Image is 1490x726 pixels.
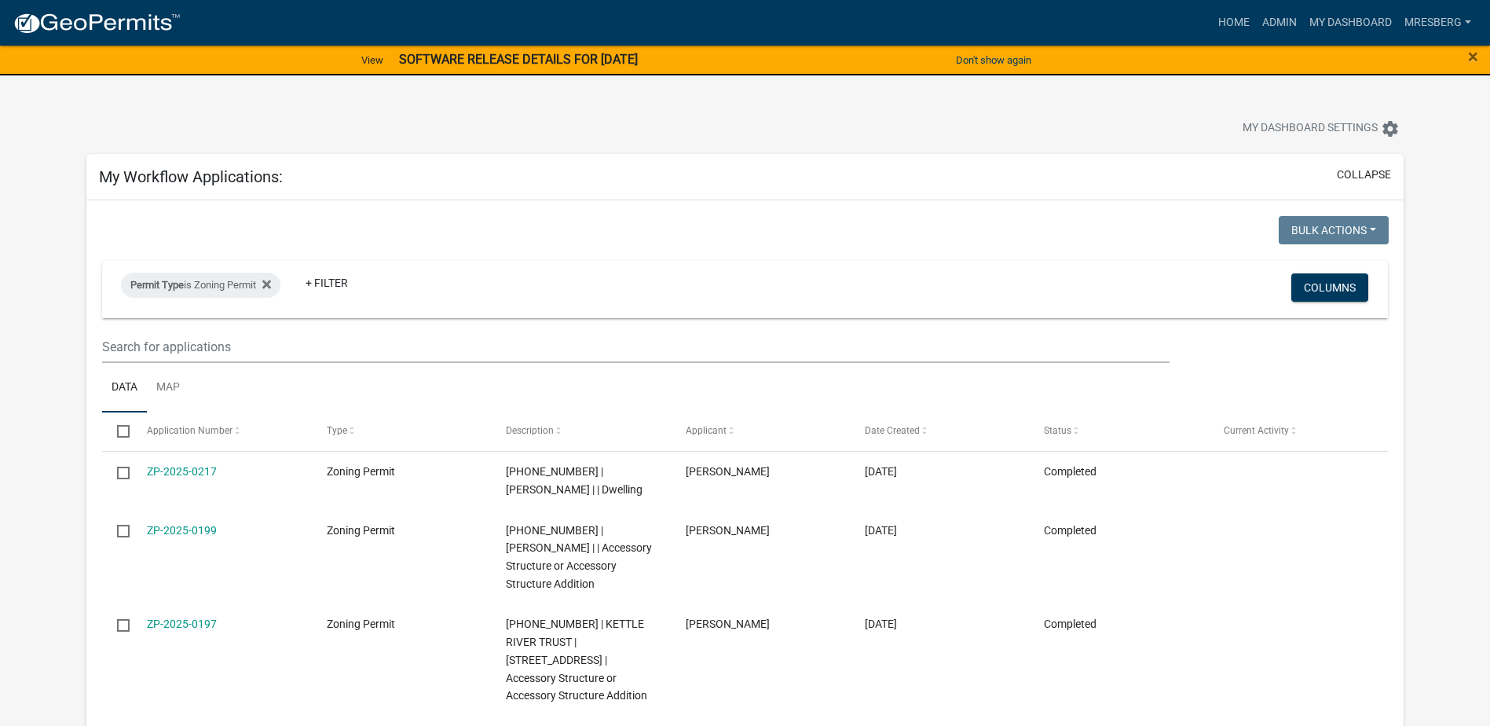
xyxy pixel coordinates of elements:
button: Don't show again [950,47,1038,73]
span: Mandie Resberg [686,524,770,537]
a: View [355,47,390,73]
span: Description [506,425,554,436]
a: Home [1212,8,1256,38]
button: collapse [1337,167,1391,183]
button: Bulk Actions [1279,216,1389,244]
button: My Dashboard Settingssettings [1230,113,1412,144]
span: 51-020-1505 | KETTLE RIVER TRUST | 5590 COUNTY ROAD 156 | Accessory Structure or Accessory Struct... [506,618,647,702]
span: Applicant [686,425,727,436]
datatable-header-cell: Applicant [670,412,849,450]
span: 81-060-4060 | ANDERSON, MARK R | | Accessory Structure or Accessory Structure Addition [506,524,652,590]
div: is Zoning Permit [121,273,280,298]
span: Completed [1044,465,1096,478]
a: ZP-2025-0217 [147,465,217,478]
datatable-header-cell: Current Activity [1208,412,1387,450]
datatable-header-cell: Select [102,412,132,450]
button: Columns [1291,273,1368,302]
datatable-header-cell: Date Created [850,412,1029,450]
span: 07/21/2025 [865,465,897,478]
span: My Dashboard Settings [1243,119,1378,138]
span: Completed [1044,618,1096,630]
span: × [1468,46,1478,68]
span: Permit Type [130,279,184,291]
span: Status [1044,425,1071,436]
a: mresberg [1398,8,1477,38]
button: Close [1468,47,1478,66]
span: Zoning Permit [327,618,395,630]
span: Type [327,425,347,436]
datatable-header-cell: Type [312,412,491,450]
span: Zoning Permit [327,465,395,478]
span: 07/08/2025 [865,618,897,630]
datatable-header-cell: Application Number [132,412,311,450]
a: ZP-2025-0197 [147,618,217,630]
a: My Dashboard [1303,8,1398,38]
h5: My Workflow Applications: [99,167,283,186]
input: Search for applications [102,331,1170,363]
a: ZP-2025-0199 [147,524,217,537]
span: Mandie Resberg [686,618,770,630]
span: Current Activity [1224,425,1289,436]
span: Zoning Permit [327,524,395,537]
span: 07/08/2025 [865,524,897,537]
a: Data [102,363,147,413]
datatable-header-cell: Description [491,412,670,450]
datatable-header-cell: Status [1029,412,1208,450]
span: Date Created [865,425,920,436]
strong: SOFTWARE RELEASE DETAILS FOR [DATE] [399,52,638,67]
span: Completed [1044,524,1096,537]
span: Mandie Resberg [686,465,770,478]
span: Application Number [147,425,232,436]
a: Admin [1256,8,1303,38]
span: 75-010-1290 | TOMCZAK, DARYL J | | Dwelling [506,465,642,496]
a: Map [147,363,189,413]
a: + Filter [293,269,361,297]
i: settings [1381,119,1400,138]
